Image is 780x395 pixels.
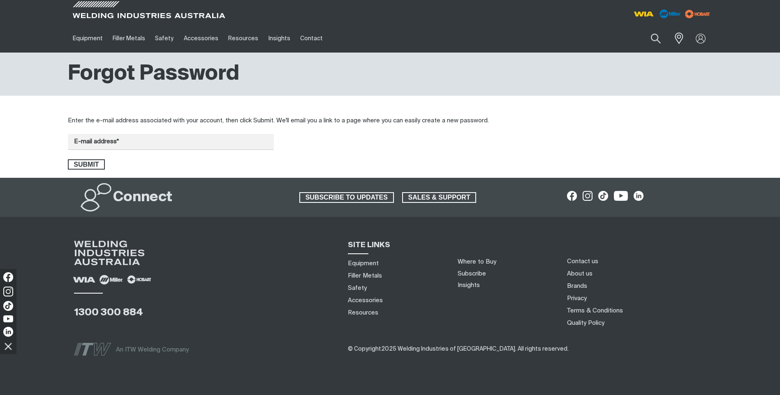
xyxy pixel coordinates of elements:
[263,24,295,53] a: Insights
[348,284,367,292] a: Safety
[179,24,223,53] a: Accessories
[68,24,108,53] a: Equipment
[348,259,379,268] a: Equipment
[68,61,239,87] h1: Forgot Password
[150,24,178,53] a: Safety
[68,116,713,126] div: Enter the e-mail address associated with your account, then click Submit. We'll email you a link ...
[3,272,13,282] img: Facebook
[108,24,150,53] a: Filler Metals
[68,159,105,170] button: Submit forgot password request
[345,257,448,319] nav: Sitemap
[68,24,551,53] nav: Main
[69,159,104,170] span: Submit
[348,308,378,317] a: Resources
[458,282,480,288] a: Insights
[567,294,587,303] a: Privacy
[567,282,587,290] a: Brands
[348,271,382,280] a: Filler Metals
[458,271,486,277] a: Subscribe
[223,24,263,53] a: Resources
[348,296,383,305] a: Accessories
[113,188,172,207] h2: Connect
[567,319,604,327] a: Quality Policy
[348,346,569,352] span: © Copyright 2025 Welding Industries of [GEOGRAPHIC_DATA] . All rights reserved.
[1,339,15,353] img: hide socials
[348,241,390,249] span: SITE LINKS
[299,192,394,203] a: SUBSCRIBE TO UPDATES
[567,257,598,266] a: Contact us
[683,8,713,20] img: miller
[300,192,393,203] span: SUBSCRIBE TO UPDATES
[642,29,670,48] button: Search products
[348,346,569,352] span: ​​​​​​​​​​​​​​​​​​ ​​​​​​
[295,24,328,53] a: Contact
[564,255,722,329] nav: Footer
[3,315,13,322] img: YouTube
[403,192,476,203] span: SALES & SUPPORT
[3,287,13,296] img: Instagram
[74,308,143,317] a: 1300 300 884
[402,192,477,203] a: SALES & SUPPORT
[631,29,669,48] input: Product name or item number...
[458,259,496,265] a: Where to Buy
[116,347,189,353] span: An ITW Welding Company
[3,327,13,337] img: LinkedIn
[567,306,623,315] a: Terms & Conditions
[567,269,593,278] a: About us
[3,301,13,311] img: TikTok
